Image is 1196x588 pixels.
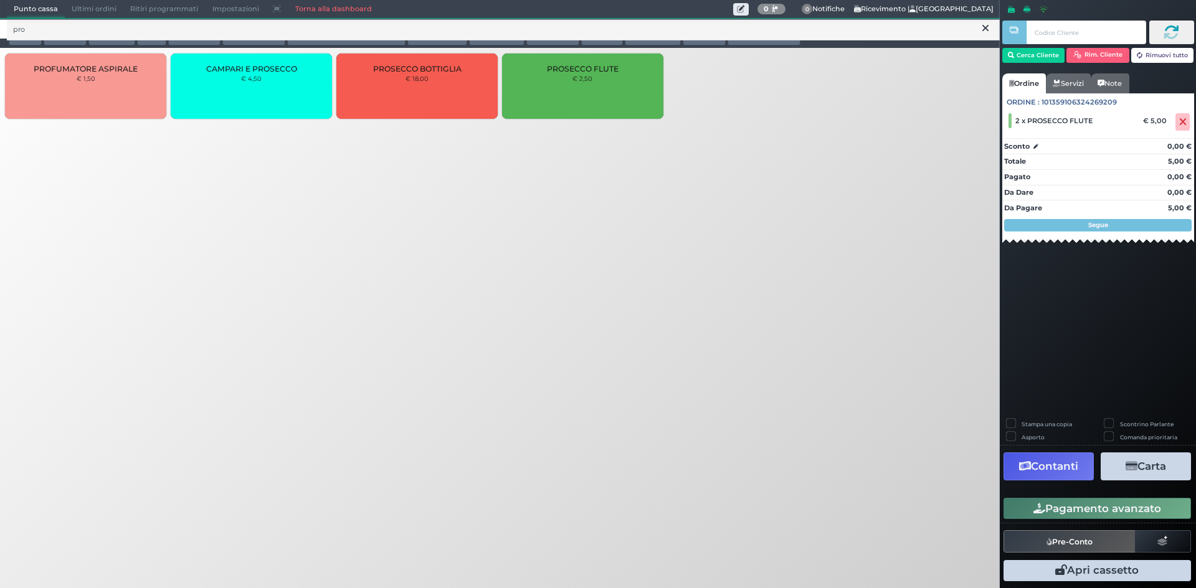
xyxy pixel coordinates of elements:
[1046,73,1091,93] a: Servizi
[206,64,297,73] span: CAMPARI E PROSECCO
[1002,73,1046,93] a: Ordine
[764,4,769,13] b: 0
[1004,172,1030,181] strong: Pagato
[65,1,123,18] span: Ultimi ordini
[572,75,592,82] small: € 2,50
[1004,188,1033,197] strong: Da Dare
[406,75,429,82] small: € 18,00
[1027,21,1146,44] input: Codice Cliente
[373,64,462,73] span: PROSECCO BOTTIGLIA
[1004,203,1042,212] strong: Da Pagare
[1007,97,1040,108] span: Ordine :
[1004,157,1026,166] strong: Totale
[1168,157,1192,166] strong: 5,00 €
[1022,433,1045,441] label: Asporto
[1167,188,1192,197] strong: 0,00 €
[206,1,266,18] span: Impostazioni
[1004,141,1030,152] strong: Sconto
[1004,452,1094,480] button: Contanti
[34,64,138,73] span: PROFUMATORE ASPIRALE
[1101,452,1191,480] button: Carta
[77,75,95,82] small: € 1,50
[1066,48,1129,63] button: Rim. Cliente
[1088,221,1108,229] strong: Segue
[1120,433,1177,441] label: Comanda prioritaria
[1004,560,1191,581] button: Apri cassetto
[1022,420,1072,428] label: Stampa una copia
[1168,203,1192,212] strong: 5,00 €
[1120,420,1174,428] label: Scontrino Parlante
[1015,116,1093,125] span: 2 x PROSECCO FLUTE
[1004,530,1136,553] button: Pre-Conto
[1167,142,1192,151] strong: 0,00 €
[1004,498,1191,519] button: Pagamento avanzato
[1042,97,1117,108] span: 101359106324269209
[1141,116,1173,125] div: € 5,00
[7,1,65,18] span: Punto cassa
[1091,73,1129,93] a: Note
[547,64,619,73] span: PROSECCO FLUTE
[7,19,1000,40] input: Ricerca articolo
[241,75,262,82] small: € 4,50
[288,1,378,18] a: Torna alla dashboard
[123,1,205,18] span: Ritiri programmati
[1167,172,1192,181] strong: 0,00 €
[1131,48,1194,63] button: Rimuovi tutto
[1002,48,1065,63] button: Cerca Cliente
[802,4,813,15] span: 0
